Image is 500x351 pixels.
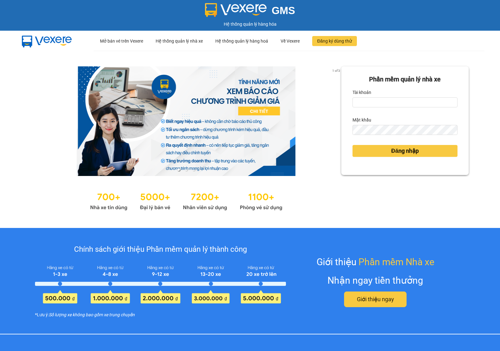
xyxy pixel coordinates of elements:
[205,3,267,17] img: logo 2
[35,311,286,318] div: *Lưu ý:
[100,31,143,51] div: Mở bán vé trên Vexere
[192,168,195,171] li: slide item 3
[177,168,180,171] li: slide item 1
[90,188,282,212] img: Statistics.png
[215,31,268,51] div: Hệ thống quản lý hàng hoá
[352,87,371,97] label: Tài khoản
[2,21,498,28] div: Hệ thống quản lý hàng hóa
[357,295,394,304] span: Giới thiệu ngay
[31,66,40,176] button: previous slide / item
[352,125,457,135] input: Mật khẩu
[205,9,295,14] a: GMS
[352,115,371,125] label: Mật khẩu
[35,263,286,304] img: policy-intruduce-detail.png
[330,66,341,75] p: 1 of 3
[49,311,135,318] i: Số lượng xe không bao gồm xe trung chuyển
[317,255,434,269] div: Giới thiệu
[352,97,457,107] input: Tài khoản
[358,255,434,269] span: Phần mềm Nhà xe
[185,168,187,171] li: slide item 2
[156,31,203,51] div: Hệ thống quản lý nhà xe
[344,292,407,307] button: Giới thiệu ngay
[272,5,295,16] span: GMS
[281,31,300,51] div: Về Vexere
[332,66,341,176] button: next slide / item
[16,31,78,51] img: mbUUG5Q.png
[391,147,419,155] span: Đăng nhập
[35,244,286,256] div: Chính sách giới thiệu Phần mềm quản lý thành công
[352,145,457,157] button: Đăng nhập
[327,273,423,288] div: Nhận ngay tiền thưởng
[317,38,352,44] span: Đăng ký dùng thử
[312,36,357,46] button: Đăng ký dùng thử
[352,75,457,84] div: Phần mềm quản lý nhà xe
